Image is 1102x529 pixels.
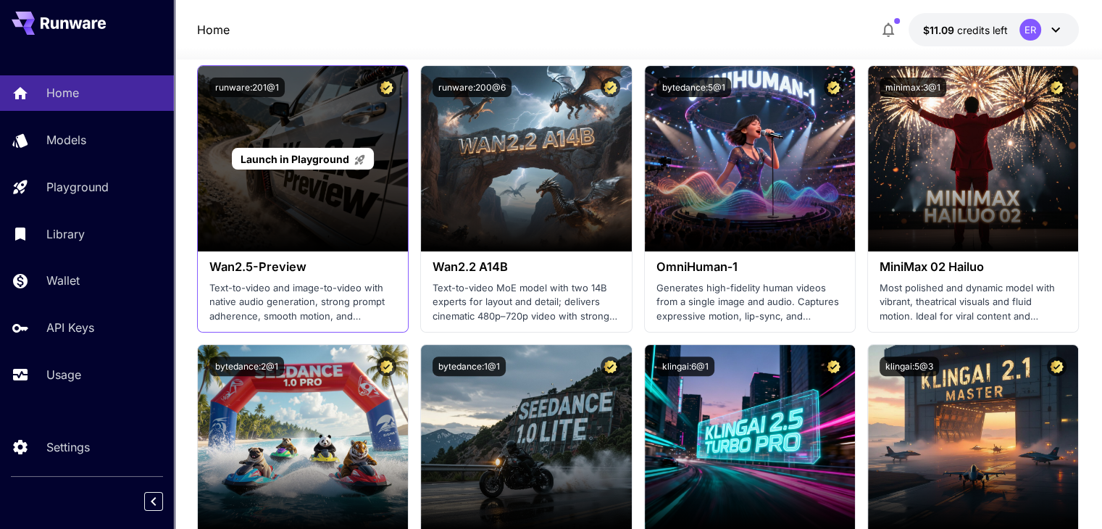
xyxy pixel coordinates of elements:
[868,66,1078,251] img: alt
[880,281,1066,324] p: Most polished and dynamic model with vibrant, theatrical visuals and fluid motion. Ideal for vira...
[46,319,94,336] p: API Keys
[46,178,109,196] p: Playground
[46,84,79,101] p: Home
[880,357,939,376] button: klingai:5@3
[601,78,620,97] button: Certified Model – Vetted for best performance and includes a commercial license.
[197,21,230,38] a: Home
[433,357,506,376] button: bytedance:1@1
[421,66,631,251] img: alt
[601,357,620,376] button: Certified Model – Vetted for best performance and includes a commercial license.
[923,24,957,36] span: $11.09
[1047,357,1066,376] button: Certified Model – Vetted for best performance and includes a commercial license.
[209,281,396,324] p: Text-to-video and image-to-video with native audio generation, strong prompt adherence, smooth mo...
[957,24,1008,36] span: credits left
[1047,78,1066,97] button: Certified Model – Vetted for best performance and includes a commercial license.
[656,357,714,376] button: klingai:6@1
[209,260,396,274] h3: Wan2.5-Preview
[377,357,396,376] button: Certified Model – Vetted for best performance and includes a commercial license.
[433,281,619,324] p: Text-to-video MoE model with two 14B experts for layout and detail; delivers cinematic 480p–720p ...
[46,272,80,289] p: Wallet
[433,260,619,274] h3: Wan2.2 A14B
[241,153,349,165] span: Launch in Playground
[923,22,1008,38] div: $11.09173
[880,260,1066,274] h3: MiniMax 02 Hailuo
[377,78,396,97] button: Certified Model – Vetted for best performance and includes a commercial license.
[656,78,731,97] button: bytedance:5@1
[209,78,285,97] button: runware:201@1
[46,131,86,149] p: Models
[46,225,85,243] p: Library
[46,438,90,456] p: Settings
[433,78,512,97] button: runware:200@6
[232,148,373,170] a: Launch in Playground
[197,21,230,38] nav: breadcrumb
[909,13,1079,46] button: $11.09173ER
[1019,19,1041,41] div: ER
[824,78,843,97] button: Certified Model – Vetted for best performance and includes a commercial license.
[209,357,284,376] button: bytedance:2@1
[824,357,843,376] button: Certified Model – Vetted for best performance and includes a commercial license.
[645,66,855,251] img: alt
[155,488,174,515] div: Collapse sidebar
[656,281,843,324] p: Generates high-fidelity human videos from a single image and audio. Captures expressive motion, l...
[144,492,163,511] button: Collapse sidebar
[880,78,946,97] button: minimax:3@1
[656,260,843,274] h3: OmniHuman‑1
[46,366,81,383] p: Usage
